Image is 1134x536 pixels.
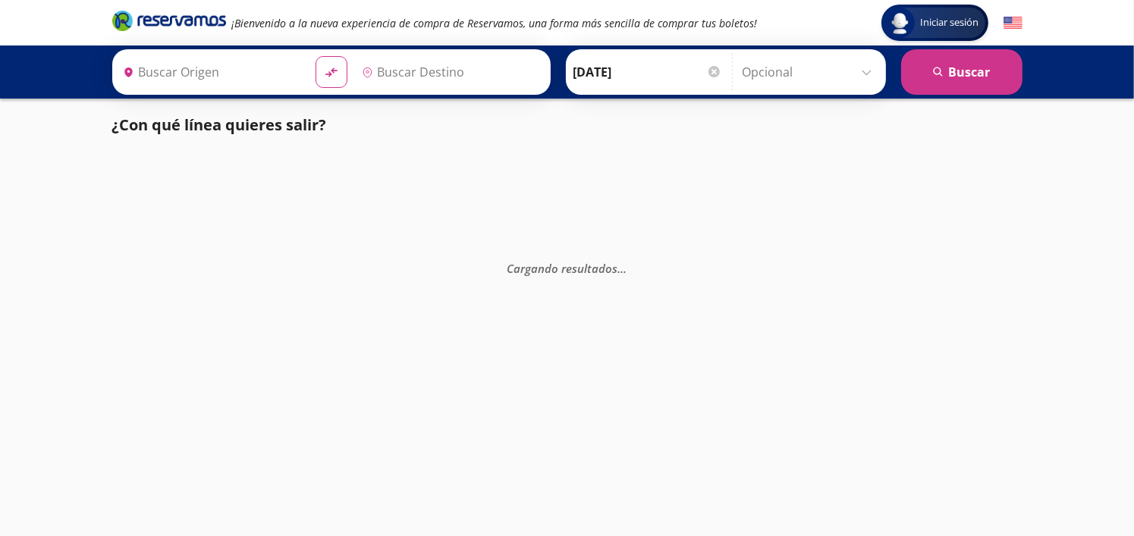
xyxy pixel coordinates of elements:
[915,15,985,30] span: Iniciar sesión
[507,260,627,275] em: Cargando resultados
[618,260,621,275] span: .
[621,260,624,275] span: .
[112,114,327,136] p: ¿Con qué línea quieres salir?
[117,53,303,91] input: Buscar Origen
[232,16,758,30] em: ¡Bienvenido a la nueva experiencia de compra de Reservamos, una forma más sencilla de comprar tus...
[573,53,722,91] input: Elegir Fecha
[743,53,878,91] input: Opcional
[624,260,627,275] span: .
[1004,14,1022,33] button: English
[112,9,226,36] a: Brand Logo
[112,9,226,32] i: Brand Logo
[901,49,1022,95] button: Buscar
[356,53,542,91] input: Buscar Destino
